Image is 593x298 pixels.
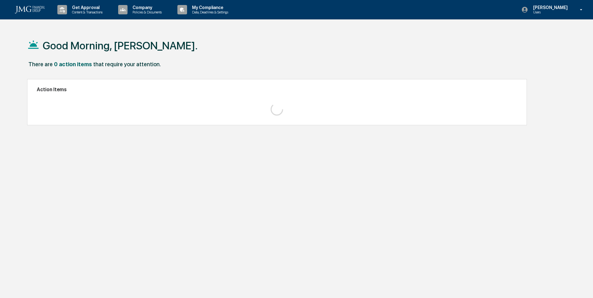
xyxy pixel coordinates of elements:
img: logo [15,6,45,13]
p: Policies & Documents [128,10,165,14]
div: that require your attention. [93,61,161,67]
div: 0 action items [54,61,92,67]
p: Users [528,10,571,14]
div: There are [28,61,53,67]
p: [PERSON_NAME] [528,5,571,10]
p: Company [128,5,165,10]
p: Data, Deadlines & Settings [187,10,231,14]
h1: Good Morning, [PERSON_NAME]. [43,39,198,52]
p: My Compliance [187,5,231,10]
p: Content & Transactions [67,10,106,14]
p: Get Approval [67,5,106,10]
h2: Action Items [37,87,517,92]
